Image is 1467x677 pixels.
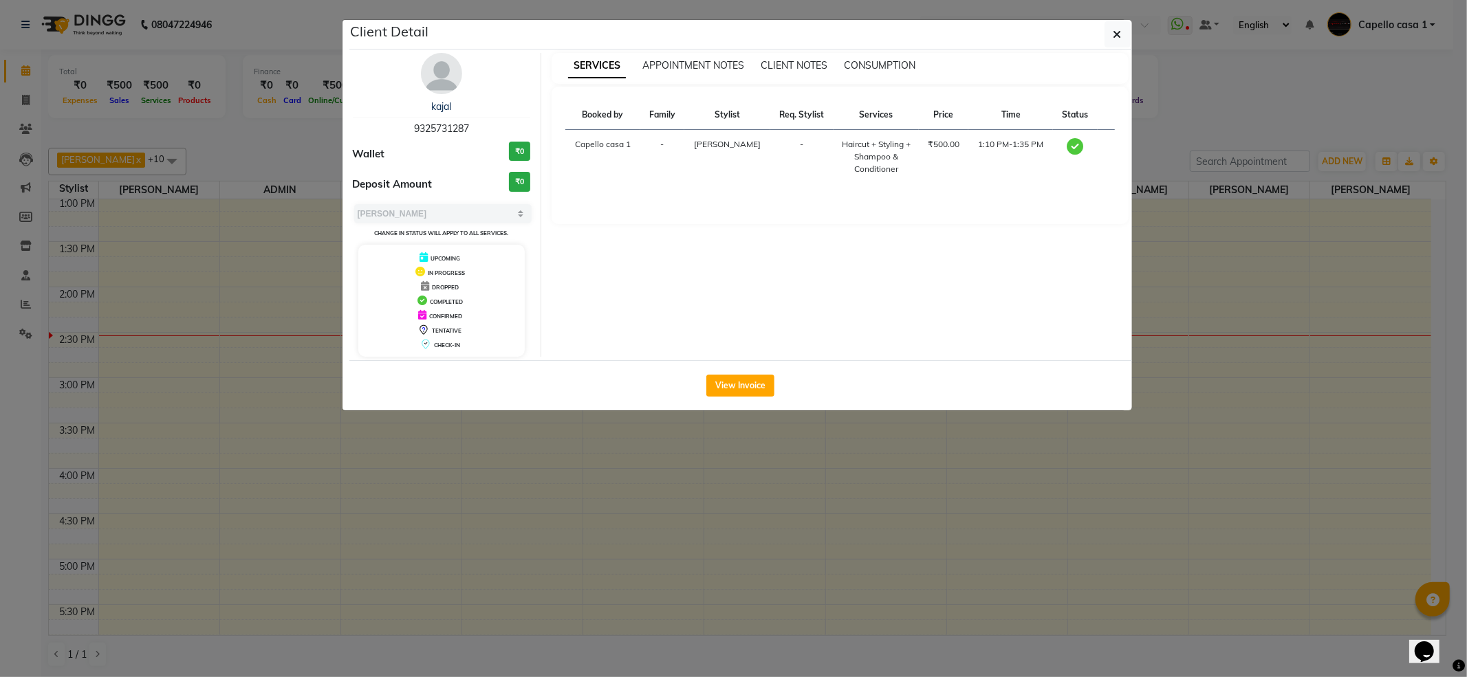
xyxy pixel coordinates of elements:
div: ₹500.00 [927,138,960,151]
span: [PERSON_NAME] [694,139,761,149]
th: Stylist [684,100,770,130]
span: COMPLETED [430,298,463,305]
td: - [770,130,834,184]
th: Req. Stylist [770,100,834,130]
a: kajal [431,100,451,113]
span: IN PROGRESS [428,269,465,276]
h3: ₹0 [509,142,530,162]
span: 9325731287 [414,122,469,135]
h3: ₹0 [509,172,530,192]
th: Status [1053,100,1097,130]
span: CONSUMPTION [844,59,915,71]
td: Capello casa 1 [565,130,640,184]
th: Booked by [565,100,640,130]
h5: Client Detail [351,21,429,42]
th: Time [968,100,1053,130]
span: APPOINTMENT NOTES [642,59,744,71]
th: Price [919,100,968,130]
div: Haircut + Styling + Shampoo & Conditioner [842,138,911,175]
th: Family [640,100,684,130]
span: DROPPED [432,284,459,291]
iframe: chat widget [1409,622,1453,663]
span: Deposit Amount [353,177,433,192]
span: CONFIRMED [429,313,462,320]
span: CHECK-IN [434,342,460,348]
span: CLIENT NOTES [761,59,827,71]
span: Wallet [353,146,385,162]
span: TENTATIVE [432,327,461,334]
img: avatar [421,53,462,94]
button: View Invoice [706,375,774,397]
td: - [640,130,684,184]
td: 1:10 PM-1:35 PM [968,130,1053,184]
th: Services [834,100,919,130]
span: SERVICES [568,54,626,78]
small: Change in status will apply to all services. [374,230,508,236]
span: UPCOMING [431,255,460,262]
